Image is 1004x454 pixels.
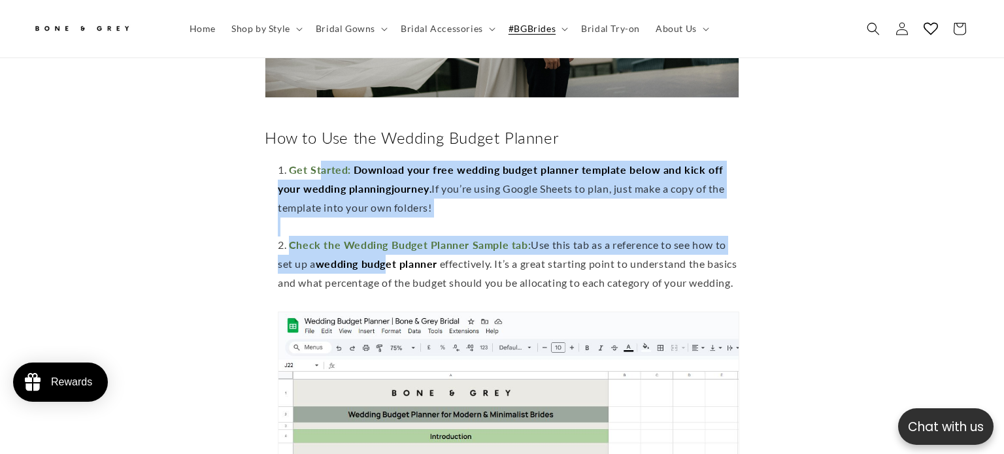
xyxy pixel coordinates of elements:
[648,15,714,42] summary: About Us
[33,18,131,40] img: Bone and Grey Bridal
[392,182,432,195] span: .
[190,23,216,35] span: Home
[898,417,994,436] p: Chat with us
[182,15,224,42] a: Home
[573,15,648,42] a: Bridal Try-on
[316,257,437,270] strong: wedding budget planner
[265,128,558,147] span: How to Use the Wedding Budget Planner
[316,23,375,35] span: Bridal Gowns
[278,163,724,195] strong: ownload your free wedding budget planner template below and kick off your wedding planning
[354,163,362,176] strong: D
[528,238,531,251] strong: :
[898,408,994,445] button: Open chatbox
[308,15,393,42] summary: Bridal Gowns
[509,23,556,35] span: #BGBrides
[289,238,528,251] strong: Check the Wedding Budget Planner Sample tab
[656,23,697,35] span: About Us
[392,182,429,195] strong: journey
[278,182,725,214] span: If you’re using Google Sheets to plan, just make a copy of the template into your own folders!
[501,15,573,42] summary: #BGBrides
[289,163,351,176] strong: Get Started:
[278,257,737,289] span: effectively. It’s a great starting point to understand the basics and what percentage of the budg...
[401,23,483,35] span: Bridal Accessories
[393,15,501,42] summary: Bridal Accessories
[28,13,169,44] a: Bone and Grey Bridal
[859,14,888,43] summary: Search
[231,23,290,35] span: Shop by Style
[581,23,640,35] span: Bridal Try-on
[224,15,308,42] summary: Shop by Style
[51,376,92,388] div: Rewards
